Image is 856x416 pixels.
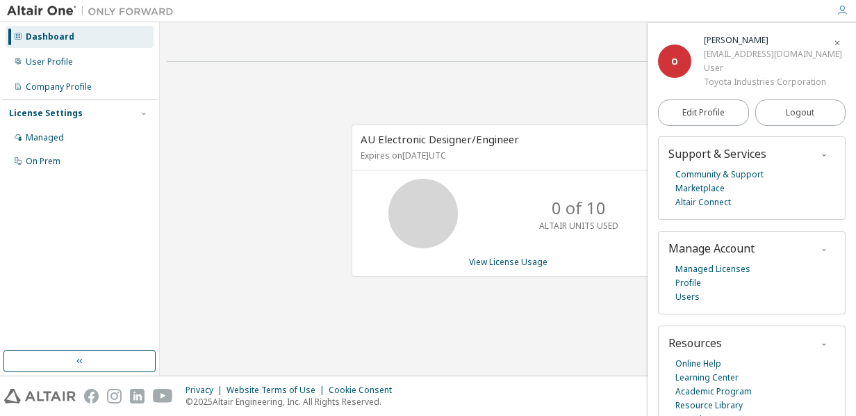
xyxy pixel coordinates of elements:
[675,276,701,290] a: Profile
[675,262,750,276] a: Managed Licenses
[186,396,400,408] p: © 2025 Altair Engineering, Inc. All Rights Reserved.
[9,108,83,119] div: License Settings
[4,389,76,403] img: altair_logo.svg
[361,150,652,161] p: Expires on [DATE] UTC
[675,290,700,304] a: Users
[7,4,181,18] img: Altair One
[26,31,74,42] div: Dashboard
[186,385,227,396] div: Privacy
[704,75,842,89] div: Toyota Industries Corporation
[704,33,842,47] div: Ogata Takuya
[675,195,731,209] a: Altair Connect
[675,385,752,399] a: Academic Program
[84,389,99,403] img: facebook.svg
[26,81,92,93] div: Company Profile
[704,47,842,61] div: [EMAIL_ADDRESS][DOMAIN_NAME]
[539,220,618,232] p: ALTAIR UNITS USED
[552,196,606,220] p: 0 of 10
[227,385,329,396] div: Website Terms of Use
[469,256,548,268] a: View License Usage
[675,182,725,195] a: Marketplace
[361,132,519,146] span: AU Electronic Designer/Engineer
[786,106,814,120] span: Logout
[153,389,173,403] img: youtube.svg
[668,335,722,351] span: Resources
[26,156,60,167] div: On Prem
[755,99,846,126] button: Logout
[704,61,842,75] div: User
[682,107,725,118] span: Edit Profile
[658,99,749,126] a: Edit Profile
[107,389,122,403] img: instagram.svg
[671,56,678,67] span: O
[26,132,64,143] div: Managed
[26,56,73,67] div: User Profile
[329,385,400,396] div: Cookie Consent
[130,389,145,403] img: linkedin.svg
[668,146,766,161] span: Support & Services
[675,357,721,371] a: Online Help
[675,168,764,182] a: Community & Support
[675,371,739,385] a: Learning Center
[675,399,743,413] a: Resource Library
[668,241,755,256] span: Manage Account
